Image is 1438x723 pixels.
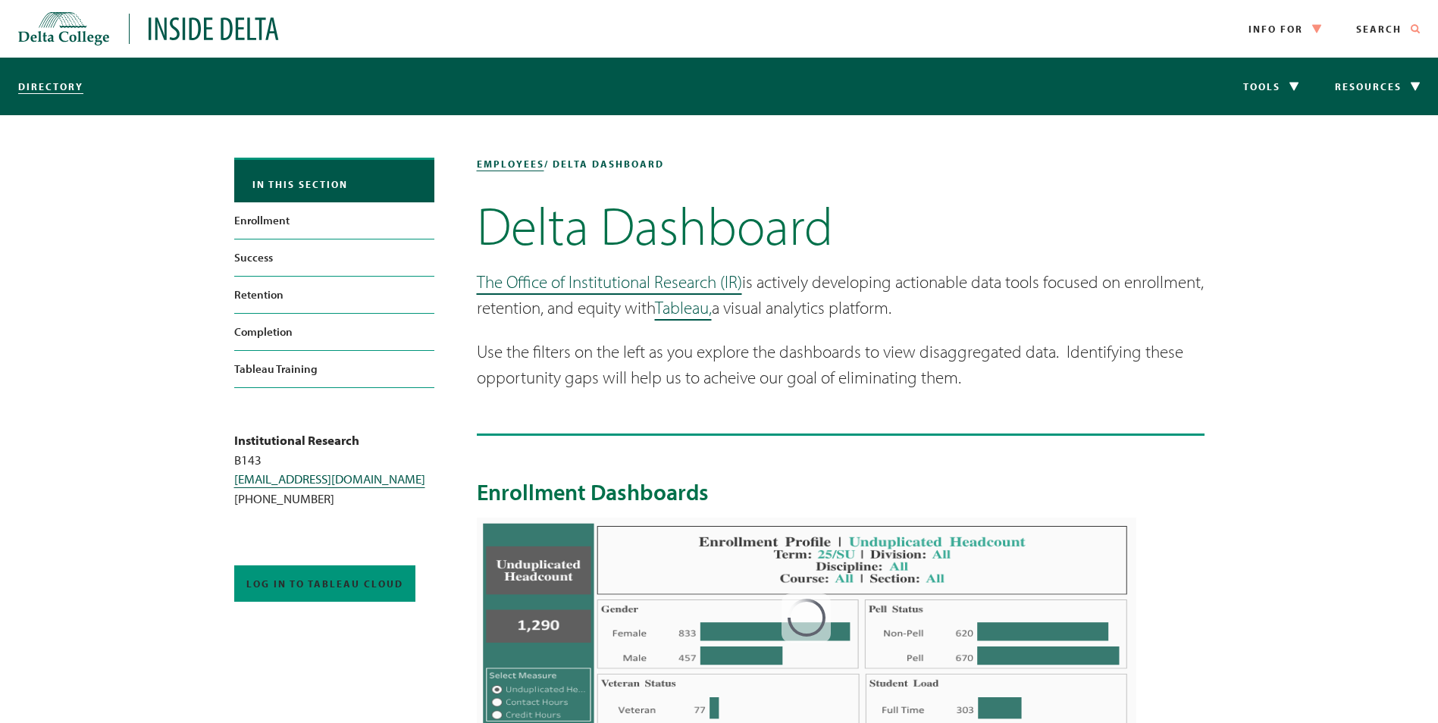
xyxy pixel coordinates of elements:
span: [PHONE_NUMBER] [234,490,334,506]
a: Enrollment [234,202,434,239]
a: Completion [234,314,434,350]
p: Use the filters on the left as you explore the dashboards to view disaggregated data. Identifying... [477,339,1205,391]
h2: Enrollment Dashboards [477,478,1205,505]
a: The Office of Institutional Research (IR) [477,271,742,293]
a: Log in to Tableau Cloud [234,565,415,602]
button: In this section [234,160,434,202]
p: is actively developing actionable data tools focused on enrollment, retention, and equity with a ... [477,269,1205,321]
strong: Institutional Research [234,432,359,448]
a: [EMAIL_ADDRESS][DOMAIN_NAME] [234,471,425,487]
a: Retention [234,277,434,313]
a: employees [477,158,544,170]
a: Tableau, [655,296,712,318]
span: / Delta Dashboard [544,158,664,170]
span: B143 [234,452,262,468]
button: Tools [1225,58,1317,115]
button: Resources [1317,58,1438,115]
a: Directory [18,80,83,92]
svg: Loading... [779,591,833,645]
h1: Delta Dashboard [477,200,1205,251]
a: Tableau Training [234,351,434,387]
span: Log in to Tableau Cloud [246,577,403,590]
a: Success [234,239,434,276]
